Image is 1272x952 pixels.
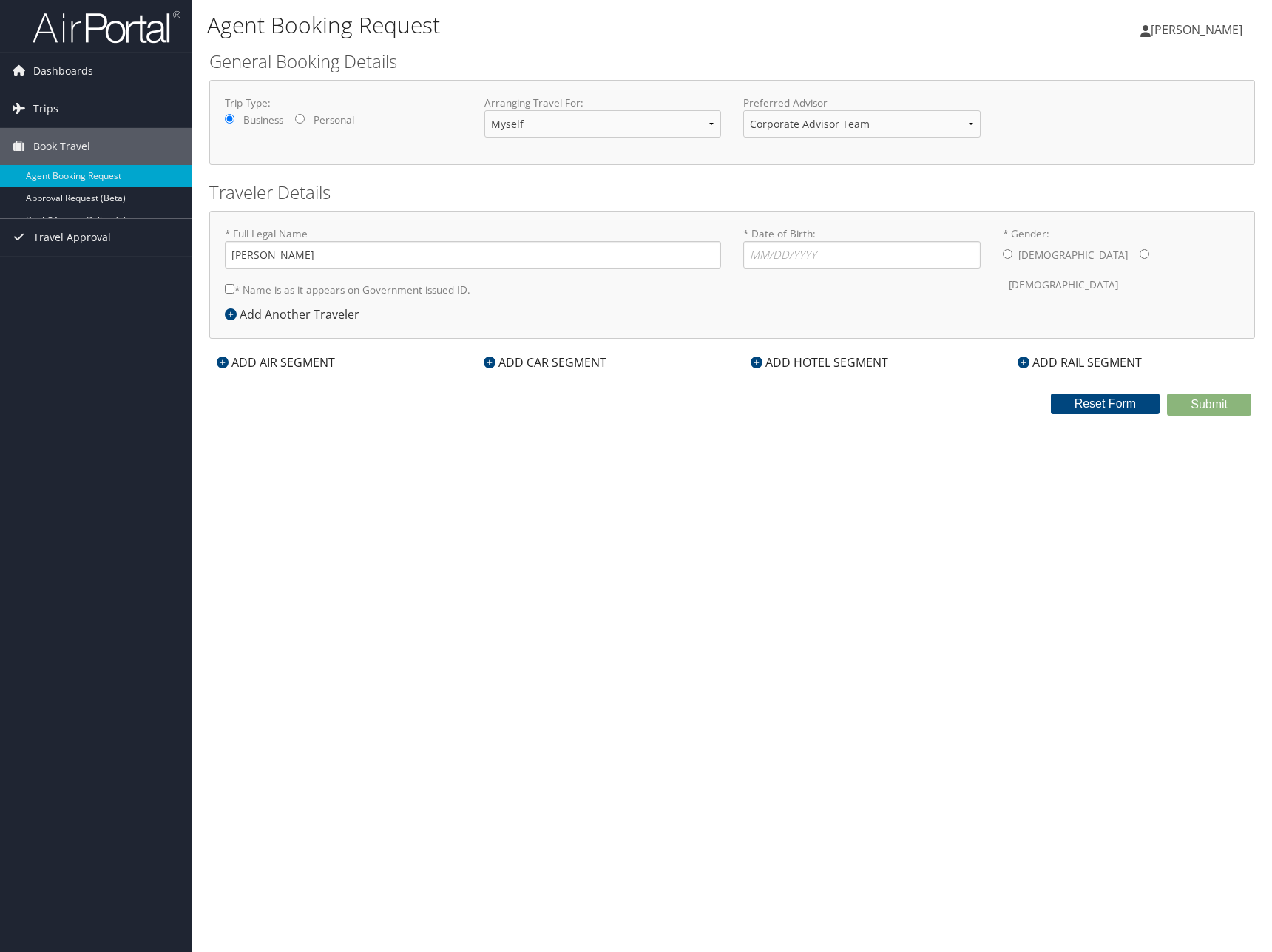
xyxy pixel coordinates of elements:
div: ADD HOTEL SEGMENT [743,354,896,371]
label: Business [243,112,283,127]
span: Travel Approval [33,219,111,256]
span: Dashboards [33,53,93,90]
label: * Full Legal Name [225,226,721,269]
input: * Name is as it appears on Government issued ID. [225,284,234,294]
input: * Gender:[DEMOGRAPHIC_DATA][DEMOGRAPHIC_DATA] [1140,249,1149,259]
label: * Name is as it appears on Government issued ID. [225,276,470,303]
label: Preferred Advisor [743,95,981,110]
span: [PERSON_NAME] [1151,21,1242,38]
div: ADD AIR SEGMENT [209,354,342,371]
div: ADD CAR SEGMENT [476,354,614,371]
input: * Date of Birth: [743,241,981,269]
h1: Agent Booking Request [207,10,907,41]
h2: Traveler Details [209,180,1255,205]
a: [PERSON_NAME] [1140,7,1257,52]
h2: General Booking Details [209,49,1255,74]
label: * Date of Birth: [743,226,981,269]
label: Personal [314,112,354,127]
div: ADD RAIL SEGMENT [1010,354,1149,371]
button: Submit [1167,394,1251,416]
span: Trips [33,90,58,127]
div: Add Another Traveler [225,305,367,323]
label: [DEMOGRAPHIC_DATA] [1009,271,1118,299]
label: Arranging Travel For: [484,95,722,110]
input: * Full Legal Name [225,241,721,269]
img: airportal-logo.png [33,10,180,44]
button: Reset Form [1051,394,1160,414]
label: [DEMOGRAPHIC_DATA] [1018,241,1128,269]
span: Book Travel [33,128,90,165]
label: Trip Type: [225,95,462,110]
label: * Gender: [1003,226,1240,300]
input: * Gender:[DEMOGRAPHIC_DATA][DEMOGRAPHIC_DATA] [1003,249,1012,259]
